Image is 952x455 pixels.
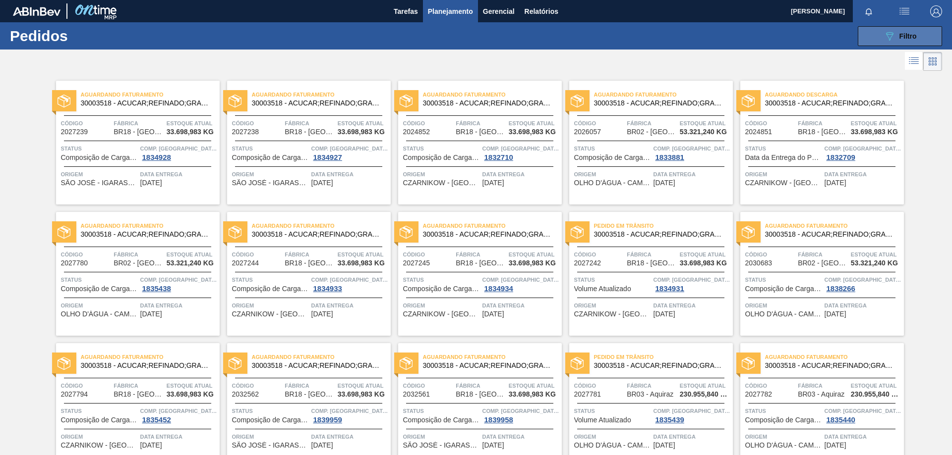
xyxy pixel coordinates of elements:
div: 1834931 [654,285,686,293]
span: SÃO JOSÉ - IGARASSU (PE) [403,442,480,449]
span: 30003518 - ACUCAR;REFINADO;GRANULADO;; [81,231,212,238]
span: Comp. Carga [311,144,388,153]
span: Código [574,250,625,259]
span: Código [745,381,796,391]
a: statusAguardando Faturamento30003518 - ACUCAR;REFINADO;GRANULADO;;Código2027238FábricaBR18 - [GEO... [220,81,391,204]
a: statusAguardando Faturamento30003518 - ACUCAR;REFINADO;GRANULADO;;Código2027239FábricaBR18 - [GEO... [49,81,220,204]
span: 30003518 - ACUCAR;REFINADO;GRANULADO;; [765,231,896,238]
span: Fábrica [798,381,848,391]
span: Volume Atualizado [574,285,631,293]
span: Fábrica [114,250,164,259]
span: Comp. Carga [311,275,388,285]
span: 18/09/2025 [482,442,504,449]
span: Data entrega [654,432,730,442]
div: 1834927 [311,153,344,161]
span: Estoque atual [680,381,730,391]
span: Comp. Carga [654,144,730,153]
span: CZARNIKOW - SÃO PAULO (SP) [61,442,138,449]
span: Composição de Carga Aceita [61,154,138,161]
span: Código [403,381,454,391]
span: 18/09/2025 [825,310,846,318]
span: 2027780 [61,259,88,267]
span: 14/09/2025 [482,179,504,187]
span: 33.698,983 KG [167,128,214,136]
img: userActions [898,5,910,17]
span: Origem [61,169,138,179]
span: Fábrica [114,118,164,128]
span: Origem [745,301,822,310]
span: Composição de Carga Aceita [232,154,309,161]
span: 33.698,983 KG [851,128,898,136]
span: Status [232,144,309,153]
span: SÃO JOSÉ - IGARASSU (PE) [61,179,138,187]
a: Comp. [GEOGRAPHIC_DATA]1834934 [482,275,559,293]
span: Código [745,118,796,128]
span: 33.698,983 KG [680,259,727,267]
span: Estoque atual [338,381,388,391]
a: statusAguardando Descarga30003518 - ACUCAR;REFINADO;GRANULADO;;Código2024851FábricaBR18 - [GEOGRA... [733,81,904,204]
a: Comp. [GEOGRAPHIC_DATA]1832709 [825,144,901,161]
span: BR18 - Pernambuco [285,259,334,267]
span: 33.698,983 KG [338,391,385,398]
span: Código [574,118,625,128]
span: 17/09/2025 [654,310,675,318]
span: Composição de Carga Aceita [403,154,480,161]
a: Comp. [GEOGRAPHIC_DATA]1835439 [654,406,730,424]
a: statusAguardando Faturamento30003518 - ACUCAR;REFINADO;GRANULADO;;Código2030683FábricaBR02 - [GEO... [733,212,904,336]
span: Origem [745,169,822,179]
span: Estoque atual [509,250,559,259]
a: Comp. [GEOGRAPHIC_DATA]1839959 [311,406,388,424]
a: Comp. [GEOGRAPHIC_DATA]1835452 [140,406,217,424]
span: Status [232,275,309,285]
img: status [400,95,413,107]
a: Comp. [GEOGRAPHIC_DATA]1834933 [311,275,388,293]
span: Fábrica [285,250,335,259]
span: 30003518 - ACUCAR;REFINADO;GRANULADO;; [81,362,212,369]
span: Aguardando Faturamento [81,221,220,231]
a: Comp. [GEOGRAPHIC_DATA]1839958 [482,406,559,424]
span: BR18 - Pernambuco [627,259,676,267]
span: Comp. Carga [482,275,559,285]
span: BR18 - Pernambuco [114,128,163,136]
span: Fábrica [627,381,677,391]
a: statusAguardando Faturamento30003518 - ACUCAR;REFINADO;GRANULADO;;Código2026057FábricaBR02 - [GEO... [562,81,733,204]
span: Origem [232,169,309,179]
span: Aguardando Faturamento [423,221,562,231]
span: Status [232,406,309,416]
a: Comp. [GEOGRAPHIC_DATA]1835438 [140,275,217,293]
span: 30003518 - ACUCAR;REFINADO;GRANULADO;; [594,231,725,238]
span: BR18 - Pernambuco [285,128,334,136]
span: 16/09/2025 [825,179,846,187]
span: OLHO D'ÁGUA - CAMUTANGA (PE) [574,179,651,187]
span: Origem [745,432,822,442]
span: 2032562 [232,391,259,398]
span: Código [232,250,283,259]
span: Data entrega [825,432,901,442]
div: 1835438 [140,285,173,293]
span: Status [574,406,651,416]
h1: Pedidos [10,30,158,42]
span: Origem [574,301,651,310]
img: status [400,357,413,370]
span: Código [61,250,112,259]
span: Estoque atual [338,118,388,128]
div: 1832709 [825,153,857,161]
span: Comp. Carga [825,144,901,153]
span: 33.698,983 KG [167,391,214,398]
span: Estoque atual [338,250,388,259]
span: 30003518 - ACUCAR;REFINADO;GRANULADO;; [765,362,896,369]
span: BR18 - Pernambuco [456,391,505,398]
img: status [742,226,755,239]
span: Origem [403,169,480,179]
div: 1834933 [311,285,344,293]
div: 1839959 [311,416,344,424]
span: Origem [232,432,309,442]
span: Pedido em Trânsito [594,352,733,362]
span: 2027238 [232,128,259,136]
a: Comp. [GEOGRAPHIC_DATA]1838266 [825,275,901,293]
span: 33.698,983 KG [509,128,556,136]
span: SÃO JOSÉ - IGARASSU (PE) [232,442,309,449]
span: OLHO D'ÁGUA - CAMUTANGA (PE) [574,442,651,449]
img: status [742,95,755,107]
span: BR18 - Pernambuco [456,259,505,267]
